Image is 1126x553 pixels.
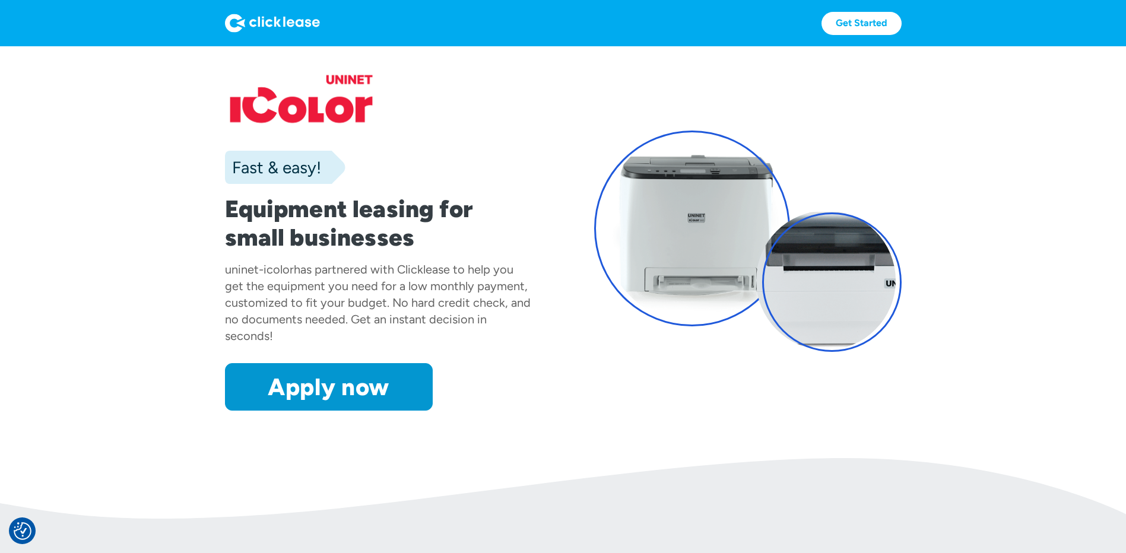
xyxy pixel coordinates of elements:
[225,262,531,343] div: has partnered with Clicklease to help you get the equipment you need for a low monthly payment, c...
[821,12,902,35] a: Get Started
[225,155,321,179] div: Fast & easy!
[225,14,320,33] img: Logo
[14,522,31,540] img: Revisit consent button
[14,522,31,540] button: Consent Preferences
[225,262,294,276] div: uninet-icolor
[225,195,532,252] h1: Equipment leasing for small businesses
[225,363,433,411] a: Apply now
